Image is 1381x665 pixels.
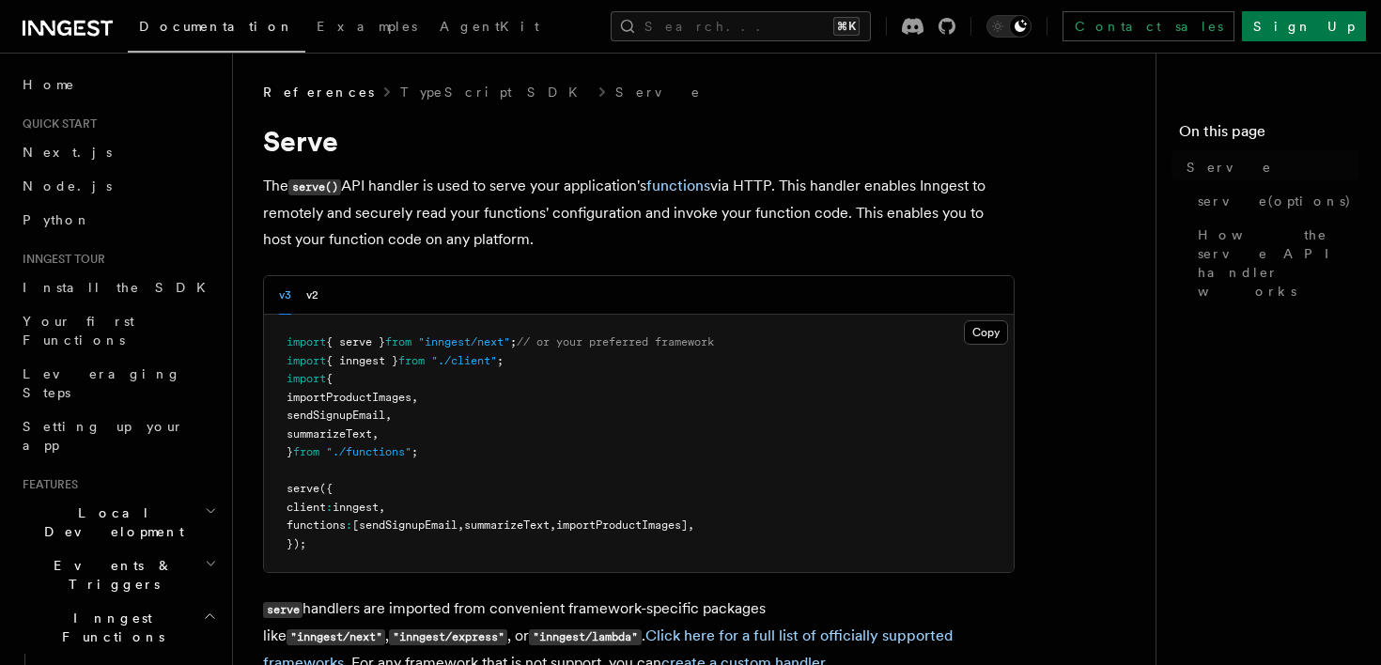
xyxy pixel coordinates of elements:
[306,276,318,315] button: v2
[287,482,319,495] span: serve
[15,477,78,492] span: Features
[418,335,510,348] span: "inngest/next"
[1179,120,1358,150] h4: On this page
[497,354,504,367] span: ;
[15,304,221,357] a: Your first Functions
[352,518,458,532] span: [sendSignupEmail
[964,320,1008,345] button: Copy
[15,410,221,462] a: Setting up your app
[15,556,205,594] span: Events & Triggers
[15,135,221,169] a: Next.js
[15,68,221,101] a: Home
[15,203,221,237] a: Python
[611,11,871,41] button: Search...⌘K
[23,419,184,453] span: Setting up your app
[326,372,333,385] span: {
[615,83,702,101] a: Serve
[411,445,418,458] span: ;
[326,445,411,458] span: "./functions"
[15,357,221,410] a: Leveraging Steps
[15,169,221,203] a: Node.js
[287,354,326,367] span: import
[1198,225,1358,301] span: How the serve API handler works
[517,335,714,348] span: // or your preferred framework
[287,537,306,550] span: });
[326,335,385,348] span: { serve }
[23,145,112,160] span: Next.js
[411,391,418,404] span: ,
[400,83,589,101] a: TypeScript SDK
[398,354,425,367] span: from
[287,409,385,422] span: sendSignupEmail
[279,276,291,315] button: v3
[287,445,293,458] span: }
[287,427,372,441] span: summarizeText
[287,391,411,404] span: importProductImages
[287,518,346,532] span: functions
[556,518,688,532] span: importProductImages]
[550,518,556,532] span: ,
[23,280,217,295] span: Install the SDK
[317,19,417,34] span: Examples
[833,17,860,36] kbd: ⌘K
[1198,192,1352,210] span: serve(options)
[15,496,221,549] button: Local Development
[1187,158,1272,177] span: Serve
[389,629,507,645] code: "inngest/express"
[15,252,105,267] span: Inngest tour
[346,518,352,532] span: :
[293,445,319,458] span: from
[263,173,1015,253] p: The API handler is used to serve your application's via HTTP. This handler enables Inngest to rem...
[23,314,134,348] span: Your first Functions
[287,629,385,645] code: "inngest/next"
[333,501,379,514] span: inngest
[23,75,75,94] span: Home
[15,609,203,646] span: Inngest Functions
[23,212,91,227] span: Python
[23,366,181,400] span: Leveraging Steps
[464,518,550,532] span: summarizeText
[428,6,551,51] a: AgentKit
[139,19,294,34] span: Documentation
[305,6,428,51] a: Examples
[288,179,341,195] code: serve()
[529,629,641,645] code: "inngest/lambda"
[1190,218,1358,308] a: How the serve API handler works
[15,549,221,601] button: Events & Triggers
[1063,11,1234,41] a: Contact sales
[287,372,326,385] span: import
[385,409,392,422] span: ,
[263,124,1015,158] h1: Serve
[15,601,221,654] button: Inngest Functions
[1179,150,1358,184] a: Serve
[319,482,333,495] span: ({
[1242,11,1366,41] a: Sign Up
[379,501,385,514] span: ,
[440,19,539,34] span: AgentKit
[326,501,333,514] span: :
[372,427,379,441] span: ,
[287,335,326,348] span: import
[646,177,710,194] a: functions
[510,335,517,348] span: ;
[986,15,1032,38] button: Toggle dark mode
[263,83,374,101] span: References
[1190,184,1358,218] a: serve(options)
[15,116,97,131] span: Quick start
[385,335,411,348] span: from
[287,501,326,514] span: client
[15,271,221,304] a: Install the SDK
[128,6,305,53] a: Documentation
[23,178,112,193] span: Node.js
[15,503,205,541] span: Local Development
[263,602,303,618] code: serve
[688,518,694,532] span: ,
[458,518,464,532] span: ,
[431,354,497,367] span: "./client"
[326,354,398,367] span: { inngest }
